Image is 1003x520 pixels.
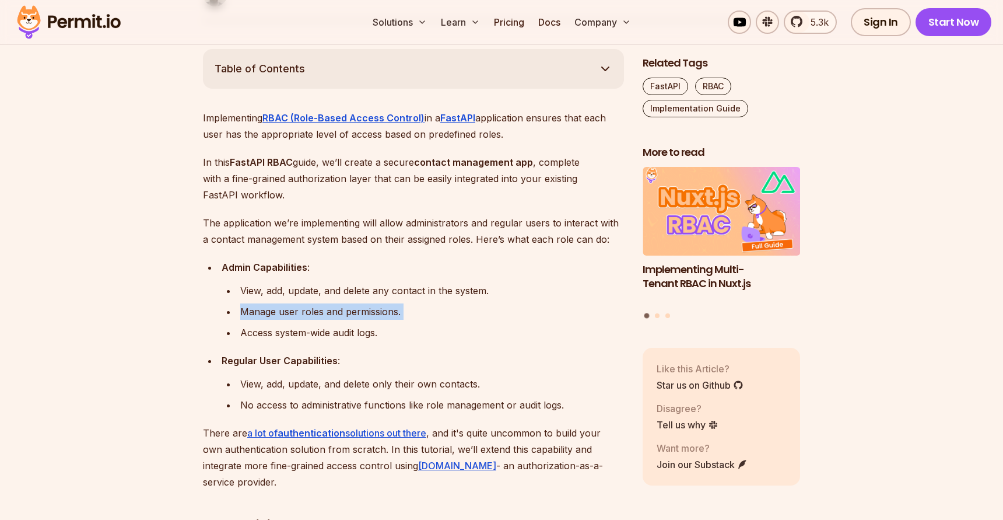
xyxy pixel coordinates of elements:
[203,49,624,89] button: Table of Contents
[436,11,485,34] button: Learn
[851,8,911,36] a: Sign In
[784,11,837,34] a: 5.3k
[489,11,529,34] a: Pricing
[643,167,800,306] a: Implementing Multi-Tenant RBAC in Nuxt.jsImplementing Multi-Tenant RBAC in Nuxt.js
[247,427,426,439] a: a lot ofauthenticationsolutions out there
[203,110,624,142] p: Implementing in a application ensures that each user has the appropriate level of access based on...
[414,156,533,168] strong: contact management app
[222,261,307,273] strong: Admin Capabilities
[534,11,565,34] a: Docs
[643,145,800,160] h2: More to read
[222,355,338,367] strong: Regular User Capabilities
[12,2,126,42] img: Permit logo
[240,303,624,320] div: Manage user roles and permissions.
[643,262,800,291] h3: Implementing Multi-Tenant RBAC in Nuxt.js
[278,427,345,439] strong: authentication
[643,167,800,320] div: Posts
[240,376,624,392] div: View, add, update, and delete only their own contacts.
[657,378,744,392] a: Star us on Github
[643,78,688,95] a: FastAPI
[222,259,624,275] div: :
[222,353,624,369] div: :
[916,8,992,36] a: Start Now
[643,56,800,71] h2: Related Tags
[643,100,748,117] a: Implementation Guide
[644,313,650,318] button: Go to slide 1
[657,457,748,471] a: Join our Substack
[215,61,305,77] span: Table of Contents
[203,215,624,247] p: The application we’re implementing will allow administrators and regular users to interact with a...
[657,361,744,375] p: Like this Article?
[203,425,624,490] p: There are , and it's quite uncommon to build your own authentication solution from scratch. In th...
[418,460,496,472] a: [DOMAIN_NAME]
[240,324,624,341] div: Access system-wide audit logs.
[804,15,829,29] span: 5.3k
[657,417,718,431] a: Tell us why
[665,313,670,317] button: Go to slide 3
[240,282,624,299] div: View, add, update, and delete any contact in the system.
[657,401,718,415] p: Disagree?
[203,154,624,203] p: In this guide, we’ll create a secure , complete with a fine-grained authorization layer that can ...
[570,11,636,34] button: Company
[643,167,800,256] img: Implementing Multi-Tenant RBAC in Nuxt.js
[262,112,425,124] a: RBAC (Role-Based Access Control)
[368,11,432,34] button: Solutions
[657,441,748,455] p: Want more?
[230,156,293,168] strong: FastAPI RBAC
[655,313,660,317] button: Go to slide 2
[695,78,731,95] a: RBAC
[240,397,624,413] div: No access to administrative functions like role management or audit logs.
[643,167,800,306] li: 1 of 3
[440,112,475,124] a: FastAPI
